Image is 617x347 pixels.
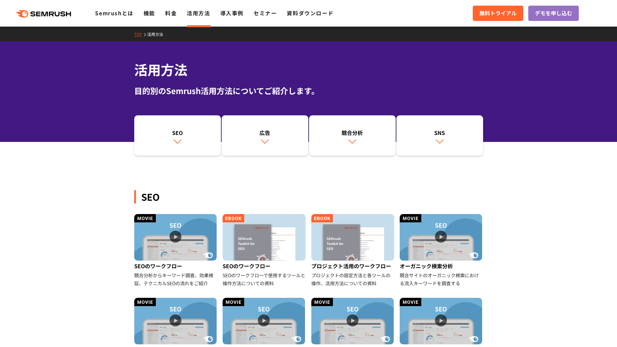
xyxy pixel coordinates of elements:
[134,190,483,203] div: SEO
[254,9,277,17] a: セミナー
[311,214,395,287] a: プロジェクト活用のワークフロー プロジェクトの設定方法と各ツールの操作、活用方法についての資料
[138,129,218,137] div: SEO
[134,271,218,287] div: 競合分析からキーワード調査、効果検証、テクニカルSEOの流れをご紹介
[528,6,579,21] a: デモを申し込む
[134,31,147,37] a: TOP
[287,9,334,17] a: 資料ダウンロード
[225,129,305,137] div: 広告
[222,115,308,156] a: 広告
[144,9,155,17] a: 機能
[400,129,480,137] div: SNS
[134,214,218,287] a: SEOのワークフロー 競合分析からキーワード調査、効果検証、テクニカルSEOの流れをご紹介
[134,85,483,97] div: 目的別のSemrush活用方法についてご紹介します。
[134,261,218,271] div: SEOのワークフロー
[400,271,483,287] div: 競合サイトのオーガニック検索における流入キーワードを調査する
[311,261,395,271] div: プロジェクト活用のワークフロー
[220,9,244,17] a: 導入事例
[95,9,133,17] a: Semrushとは
[400,214,483,287] a: オーガニック検索分析 競合サイトのオーガニック検索における流入キーワードを調査する
[309,115,396,156] a: 競合分析
[223,271,306,287] div: SEOのワークフローで使用するツールと操作方法についての資料
[312,129,392,137] div: 競合分析
[479,9,517,18] span: 無料トライアル
[311,271,395,287] div: プロジェクトの設定方法と各ツールの操作、活用方法についての資料
[223,261,306,271] div: SEOのワークフロー
[134,60,483,79] h1: 活用方法
[165,9,177,17] a: 料金
[396,115,483,156] a: SNS
[473,6,523,21] a: 無料トライアル
[400,261,483,271] div: オーガニック検索分析
[535,9,572,18] span: デモを申し込む
[147,31,168,37] a: 活用方法
[223,214,306,287] a: SEOのワークフロー SEOのワークフローで使用するツールと操作方法についての資料
[187,9,210,17] a: 活用方法
[134,115,221,156] a: SEO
